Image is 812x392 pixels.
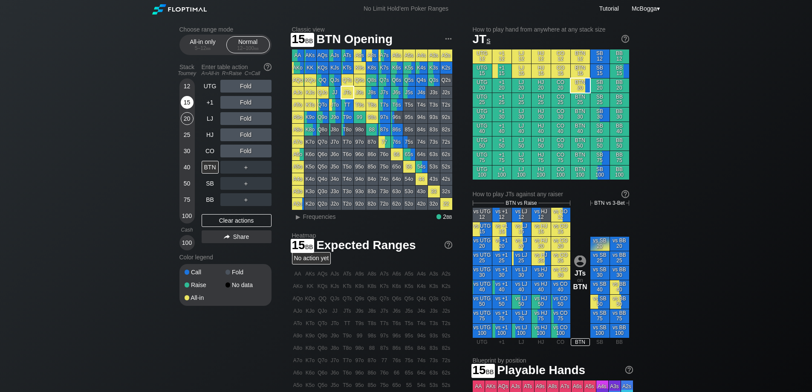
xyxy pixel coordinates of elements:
div: CO 40 [551,122,570,136]
div: 82o [366,198,378,210]
img: icon-avatar.b40e07d9.svg [574,255,586,267]
div: 53s [428,161,440,173]
div: ＋ [220,193,272,206]
div: +1 75 [492,151,511,165]
div: 65s [403,148,415,160]
div: K2s [440,62,452,74]
div: 63s [428,148,440,160]
div: SB [202,177,219,190]
div: 32s [440,186,452,197]
div: A=All-in R=Raise C=Call [202,70,272,76]
div: A5s [403,49,415,61]
div: A9s [354,49,366,61]
div: J2o [329,198,341,210]
div: T6s [391,99,403,111]
div: KK [304,62,316,74]
div: KTo [304,99,316,111]
div: A4s [416,49,428,61]
div: Call [185,269,225,275]
div: BB 40 [610,122,629,136]
div: 96s [391,111,403,123]
div: Q7s [379,74,390,86]
div: J8o [329,124,341,136]
div: UTG [202,80,219,93]
div: K3o [304,186,316,197]
div: ＋ [220,177,272,190]
div: 76s [391,136,403,148]
div: HJ 25 [532,93,551,107]
div: Tourney [176,70,198,76]
div: 85o [366,161,378,173]
div: All-in only [183,37,223,53]
div: 82s [440,124,452,136]
span: bb [254,45,259,51]
div: T2o [341,198,353,210]
div: HJ 20 [532,78,551,93]
div: 54o [403,173,415,185]
div: K9o [304,111,316,123]
div: 92o [354,198,366,210]
div: T8s [366,99,378,111]
div: BTN 25 [571,93,590,107]
div: ATo [292,99,304,111]
div: 74s [416,136,428,148]
div: HJ 40 [532,122,551,136]
div: J9o [329,111,341,123]
div: UTG 50 [473,136,492,151]
div: 97s [379,111,390,123]
div: SB 20 [590,78,610,93]
div: 20 [181,112,194,125]
div: K5s [403,62,415,74]
div: K6s [391,62,403,74]
div: KQo [304,74,316,86]
div: 86s [391,124,403,136]
img: share.864f2f62.svg [224,235,230,239]
div: JTo [329,99,341,111]
div: K7s [379,62,390,74]
div: T7s [379,99,390,111]
div: UTG 75 [473,151,492,165]
div: Q3o [317,186,329,197]
div: AA [292,49,304,61]
div: T9o [341,111,353,123]
div: +1 15 [492,64,511,78]
div: Q9o [317,111,329,123]
div: SB 75 [590,151,610,165]
div: 94o [354,173,366,185]
div: CO 30 [551,107,570,122]
div: 75o [379,161,390,173]
div: CO 50 [551,136,570,151]
div: A2s [440,49,452,61]
div: 83s [428,124,440,136]
div: T6o [341,148,353,160]
div: LJ 20 [512,78,531,93]
div: A8s [366,49,378,61]
div: BTN [202,161,219,174]
div: 74o [379,173,390,185]
div: T4o [341,173,353,185]
div: Fold [220,96,272,109]
div: How to play JTs against any raiser [473,191,629,197]
div: UTG 30 [473,107,492,122]
div: Q8o [317,124,329,136]
img: ellipsis.fd386fe8.svg [444,34,453,44]
div: 43s [428,173,440,185]
div: Q2o [317,198,329,210]
div: A3s [428,49,440,61]
div: +1 40 [492,122,511,136]
div: SB 100 [590,166,610,180]
div: K8s [366,62,378,74]
div: 64s [416,148,428,160]
div: SB 40 [590,122,610,136]
div: UTG 25 [473,93,492,107]
div: KTs [341,62,353,74]
div: 100 [181,209,194,222]
h2: How to play hand from anywhere at any stack size [473,26,629,33]
div: A2o [292,198,304,210]
div: 52s [440,161,452,173]
div: 65o [391,161,403,173]
div: +1 25 [492,93,511,107]
div: T9s [354,99,366,111]
div: 40 [181,161,194,174]
div: AJo [292,87,304,99]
